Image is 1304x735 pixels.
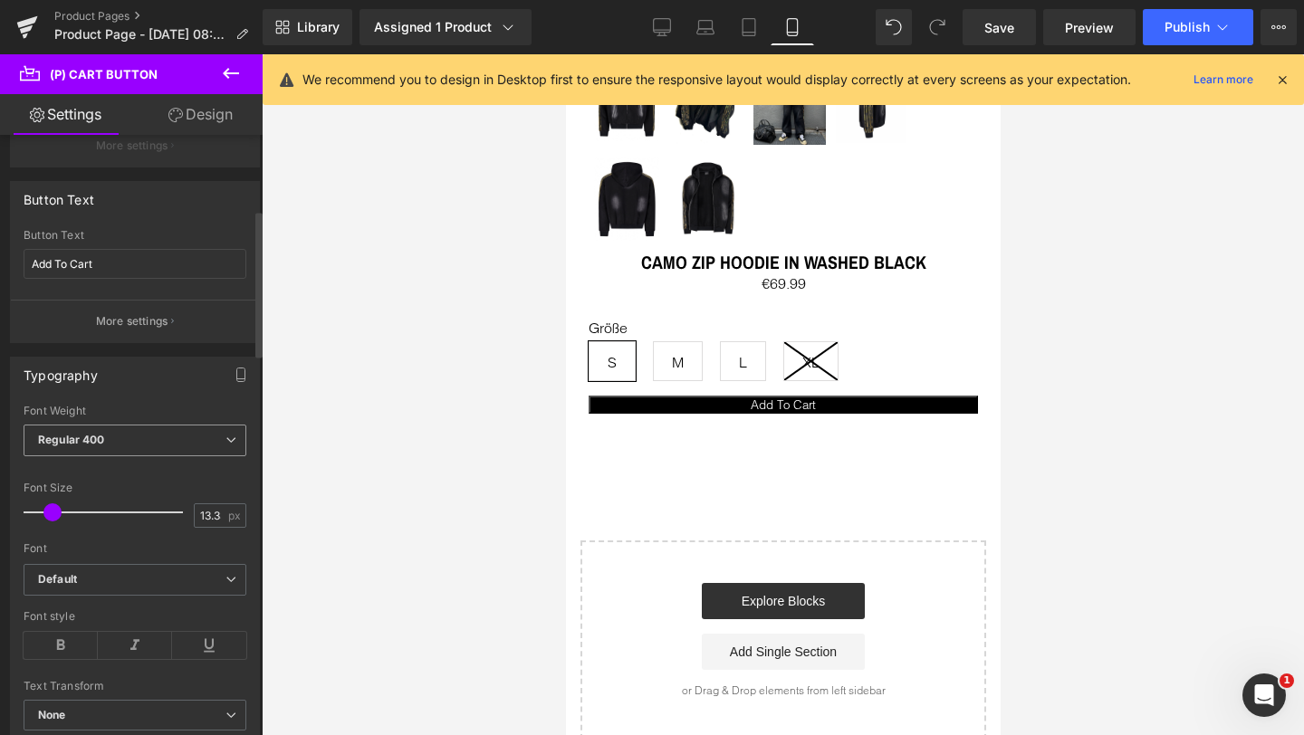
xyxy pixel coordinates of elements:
b: Regular 400 [38,433,105,446]
a: Add Single Section [136,579,299,616]
span: L [173,288,181,326]
a: CAMO ZIP HOODIE IN WASHED BLACK [106,100,184,196]
iframe: Intercom live chat [1242,673,1286,717]
a: Design [135,94,266,135]
a: Learn more [1186,69,1261,91]
span: Library [297,19,340,35]
span: 1 [1280,673,1294,688]
span: Product Page - [DATE] 08:49:10 [54,27,228,42]
label: Größe [23,265,412,287]
a: Laptop [684,9,727,45]
button: Redo [919,9,955,45]
a: CAMO ZIP HOODIE IN WASHED BLACK [75,197,360,219]
button: Add To Cart [23,341,412,359]
div: Text Transform [24,680,246,692]
span: Save [984,18,1014,37]
a: Mobile [771,9,814,45]
span: Add To Cart [185,343,250,358]
b: None [38,708,66,721]
div: Button Text [24,229,246,242]
div: Typography [24,358,98,383]
span: Preview [1065,18,1114,37]
a: Tablet [727,9,771,45]
div: Button Text [24,182,94,207]
p: or Drag & Drop elements from left sidebar [43,630,391,643]
a: Explore Blocks [136,529,299,565]
span: €69.99 [196,220,240,238]
img: CAMO ZIP HOODIE IN WASHED BLACK [106,100,178,190]
div: Font Size [24,482,246,494]
a: New Library [263,9,352,45]
button: More settings [11,124,259,167]
span: Publish [1165,20,1210,34]
div: Font Weight [24,405,246,417]
a: Product Pages [54,9,263,24]
button: Undo [876,9,912,45]
p: We recommend you to design in Desktop first to ensure the responsive layout would display correct... [302,70,1131,90]
span: (P) Cart Button [50,67,158,81]
a: Preview [1043,9,1136,45]
span: S [42,288,51,326]
i: Default [38,572,77,587]
p: More settings [96,313,168,329]
span: M [106,288,118,326]
span: px [228,510,244,521]
button: More [1261,9,1297,45]
span: XL [236,288,254,326]
div: Font [24,542,246,555]
img: CAMO ZIP HOODIE IN WASHED BLACK [24,100,97,190]
button: Publish [1143,9,1253,45]
button: More settings [11,300,259,342]
a: Desktop [640,9,684,45]
div: Assigned 1 Product [374,18,517,36]
div: Font style [24,610,246,623]
p: More settings [96,138,168,154]
a: CAMO ZIP HOODIE IN WASHED BLACK [24,100,102,196]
